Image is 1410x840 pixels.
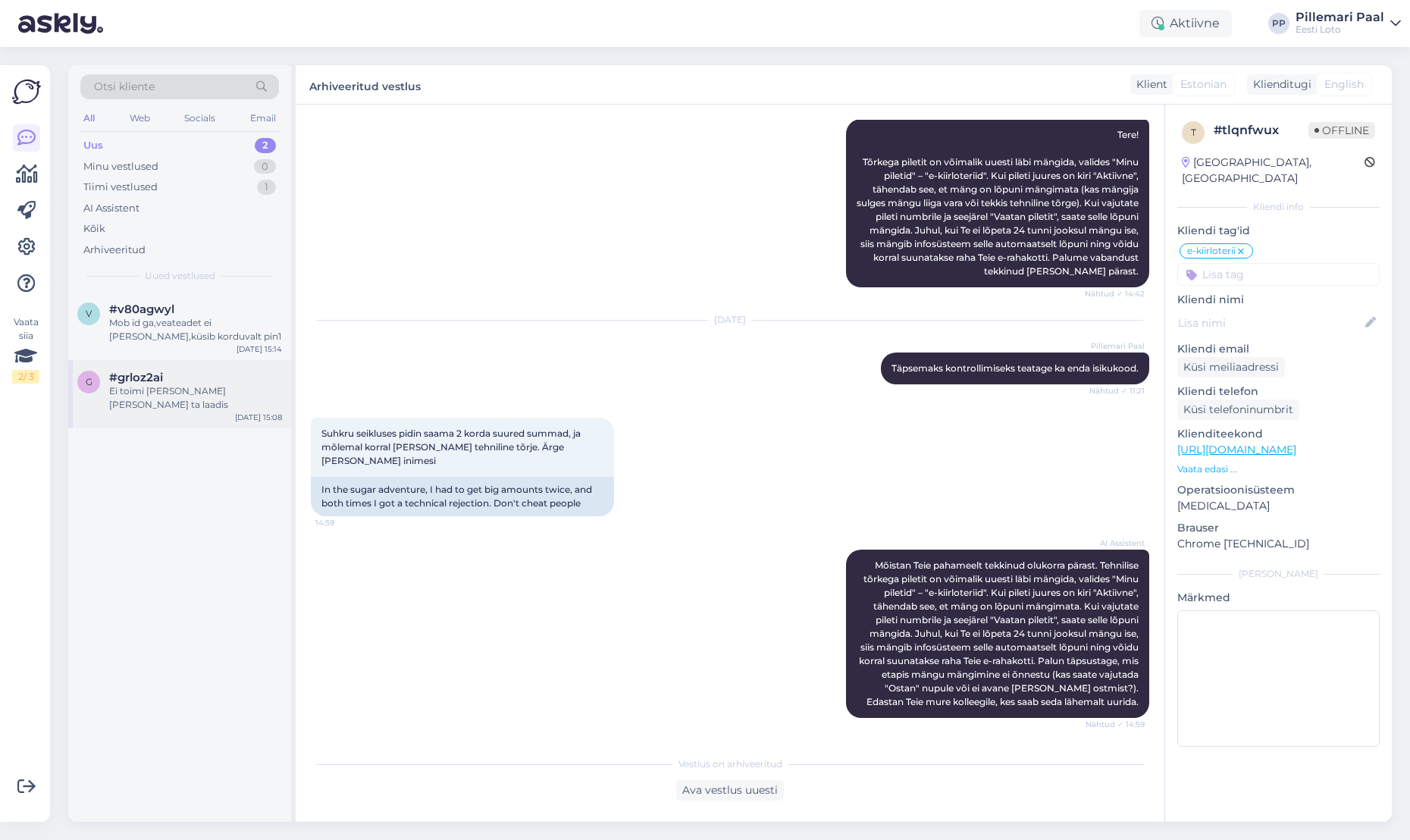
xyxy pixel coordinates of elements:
[311,313,1149,327] div: [DATE]
[1177,426,1380,442] p: Klienditeekond
[1187,246,1236,255] span: e-kiirloterii
[1139,10,1232,37] div: Aktiivne
[1177,384,1380,400] p: Kliendi telefon
[1180,77,1227,92] span: Estonian
[315,517,372,528] span: 14:59
[254,159,276,174] div: 0
[1182,155,1365,186] div: [GEOGRAPHIC_DATA], [GEOGRAPHIC_DATA]
[309,74,421,95] label: Arhiveeritud vestlus
[109,302,174,316] span: #v80agwyl
[1296,11,1401,36] a: Pillemari PaalEesti Loto
[247,108,279,128] div: Email
[1130,77,1167,92] div: Klient
[12,77,41,106] img: Askly Logo
[83,138,103,153] div: Uus
[676,780,784,801] div: Ava vestlus uuesti
[109,316,282,343] div: Mob id ga,veateadet ei [PERSON_NAME],küsib korduvalt pin1
[891,362,1139,374] span: Täpsemaks kontrollimiseks teatage ka enda isikukood.
[127,108,153,128] div: Web
[145,269,215,283] span: Uued vestlused
[12,315,39,384] div: Vaata siia
[237,343,282,355] div: [DATE] 15:14
[1086,719,1145,730] span: Nähtud ✓ 14:59
[1085,288,1145,299] span: Nähtud ✓ 14:42
[1177,462,1380,476] p: Vaata edasi ...
[1268,13,1289,34] div: PP
[1177,200,1380,214] div: Kliendi info
[83,201,139,216] div: AI Assistent
[1088,340,1145,352] span: Pillemari Paal
[1296,24,1384,36] div: Eesti Loto
[86,376,92,387] span: g
[1177,567,1380,581] div: [PERSON_NAME]
[235,412,282,423] div: [DATE] 15:08
[1324,77,1364,92] span: English
[857,129,1141,277] span: Tere! Tõrkega piletit on võimalik uuesti läbi mängida, valides "Minu piletid" – "e-kiirloteriid"....
[12,370,39,384] div: 2 / 3
[1177,357,1285,378] div: Küsi meiliaadressi
[255,138,276,153] div: 2
[859,559,1141,707] span: Mõistan Teie pahameelt tekkinud olukorra pärast. Tehnilise tõrkega piletit on võimalik uuesti läb...
[1088,538,1145,549] span: AI Assistent
[1088,385,1145,396] span: Nähtud ✓ 11:21
[1177,263,1380,286] input: Lisa tag
[1177,536,1380,552] p: Chrome [TECHNICAL_ID]
[80,108,98,128] div: All
[83,243,146,258] div: Arhiveeritud
[1177,590,1380,606] p: Märkmed
[1214,121,1308,139] div: # tlqnfwux
[1177,443,1296,456] a: [URL][DOMAIN_NAME]
[83,221,105,237] div: Kõik
[109,384,282,412] div: Ei toimi [PERSON_NAME] [PERSON_NAME] ta laadis
[1177,223,1380,239] p: Kliendi tag'id
[1177,400,1299,420] div: Küsi telefoninumbrit
[1177,498,1380,514] p: [MEDICAL_DATA]
[1177,292,1380,308] p: Kliendi nimi
[86,308,92,319] span: v
[83,159,158,174] div: Minu vestlused
[1177,520,1380,536] p: Brauser
[1247,77,1311,92] div: Klienditugi
[181,108,218,128] div: Socials
[1177,482,1380,498] p: Operatsioonisüsteem
[1178,315,1362,331] input: Lisa nimi
[257,180,276,195] div: 1
[678,757,782,771] span: Vestlus on arhiveeritud
[1177,341,1380,357] p: Kliendi email
[94,79,155,95] span: Otsi kliente
[321,428,583,466] span: Suhkru seikluses pidin saama 2 korda suured summad, ja mõlemal korral [PERSON_NAME] tehniline tõr...
[1191,127,1196,138] span: t
[1296,11,1384,24] div: Pillemari Paal
[83,180,158,195] div: Tiimi vestlused
[1308,122,1375,139] span: Offline
[311,477,614,516] div: In the sugar adventure, I had to get big amounts twice, and both times I got a technical rejectio...
[109,371,163,384] span: #grloz2ai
